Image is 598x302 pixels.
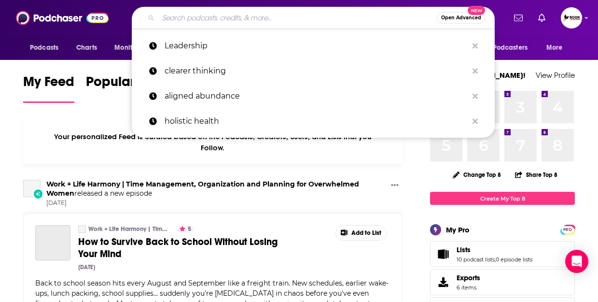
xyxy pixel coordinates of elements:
a: View Profile [536,71,575,80]
p: Leadership [165,33,468,58]
a: Work + Life Harmony | Time Management, Organization and Planning for Overwhelmed Women [23,180,41,197]
a: Leadership [132,33,495,58]
input: Search podcasts, credits, & more... [158,10,437,26]
span: More [546,41,563,55]
button: Change Top 8 [447,169,507,181]
span: 6 items [457,284,480,291]
h3: released a new episode [46,180,387,198]
div: New Episode [33,188,43,199]
span: Add to List [351,230,381,237]
a: My Feed [23,73,74,103]
a: Work + Life Harmony | Time Management, Organization and Planning for Overwhelmed Women [88,225,168,233]
img: User Profile [561,7,582,29]
span: My Feed [23,73,74,96]
button: open menu [23,39,71,57]
a: Exports [430,269,575,295]
a: holistic health [132,109,495,134]
button: 5 [177,225,194,233]
img: Podchaser - Follow, Share and Rate Podcasts [16,9,109,27]
button: Open AdvancedNew [437,12,486,24]
div: My Pro [446,225,470,234]
a: How to Survive Back to School Without Losing Your Mind [35,225,70,260]
p: holistic health [165,109,468,134]
a: Lists [457,245,532,254]
a: Charts [70,39,103,57]
button: open menu [475,39,542,57]
span: Open Advanced [441,15,481,20]
button: open menu [108,39,161,57]
a: 10 podcast lists [457,256,495,263]
span: [DATE] [46,199,387,207]
a: PRO [562,226,573,233]
button: open menu [540,39,575,57]
span: Popular Feed [86,73,168,96]
span: Exports [457,273,480,282]
a: How to Survive Back to School Without Losing Your Mind [78,236,294,260]
a: 0 episode lists [496,256,532,263]
p: clearer thinking [165,58,468,84]
span: Podcasts [30,41,58,55]
span: Charts [76,41,97,55]
a: Show notifications dropdown [510,10,527,26]
span: PRO [562,226,573,233]
span: For Podcasters [481,41,528,55]
span: Logged in as BookLaunchers [561,7,582,29]
div: Your personalized Feed is curated based on the Podcasts, Creators, Users, and Lists that you Follow. [23,120,403,164]
a: clearer thinking [132,58,495,84]
a: Show notifications dropdown [534,10,549,26]
a: Work + Life Harmony | Time Management, Organization and Planning for Overwhelmed Women [78,225,86,233]
p: aligned abundance [165,84,468,109]
div: [DATE] [78,264,95,271]
button: Share Top 8 [515,165,558,184]
span: Exports [433,275,453,289]
a: aligned abundance [132,84,495,109]
span: Lists [457,245,471,254]
a: Popular Feed [86,73,168,103]
a: Work + Life Harmony | Time Management, Organization and Planning for Overwhelmed Women [46,180,359,198]
button: Show More Button [387,180,403,192]
a: Lists [433,247,453,261]
div: Open Intercom Messenger [565,250,588,273]
span: New [468,6,485,15]
button: Show profile menu [561,7,582,29]
button: Show More Button [336,226,386,240]
span: Lists [430,241,575,267]
span: Monitoring [114,41,149,55]
span: , [495,256,496,263]
div: Search podcasts, credits, & more... [132,7,495,29]
a: Create My Top 8 [430,192,575,205]
span: How to Survive Back to School Without Losing Your Mind [78,236,278,260]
